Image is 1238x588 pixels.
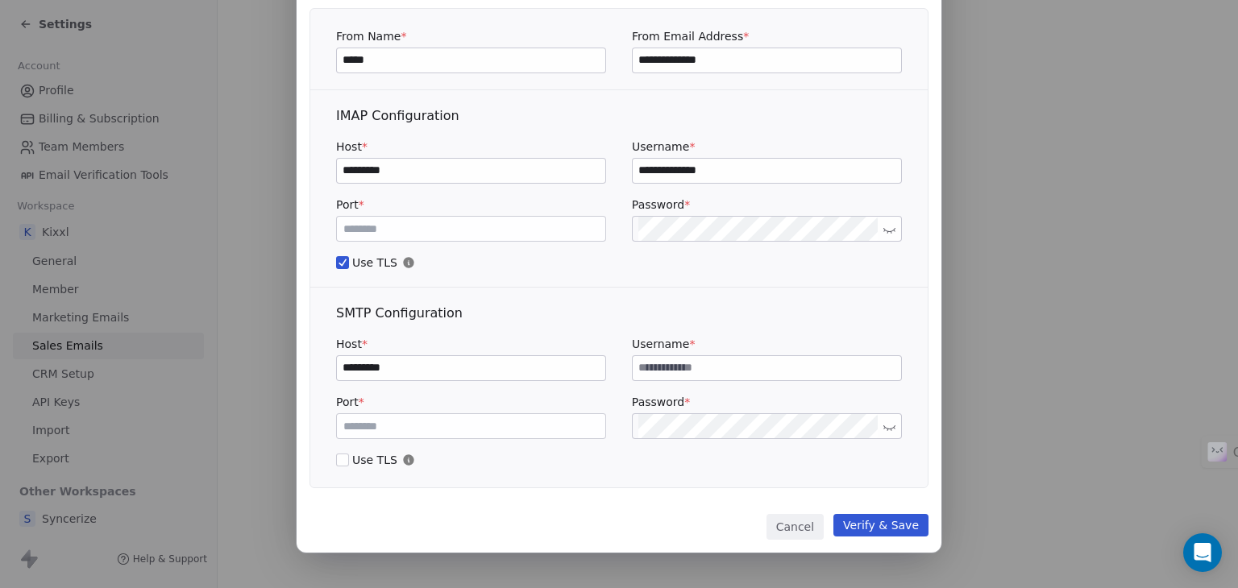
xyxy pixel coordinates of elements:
[766,514,824,540] button: Cancel
[632,394,902,410] label: Password
[632,197,902,213] label: Password
[336,139,606,155] label: Host
[336,28,606,44] label: From Name
[632,139,902,155] label: Username
[336,255,349,271] button: Use TLS
[336,197,606,213] label: Port
[833,514,928,536] button: Verify & Save
[336,304,902,323] div: SMTP Configuration
[336,255,902,271] span: Use TLS
[632,336,902,352] label: Username
[336,336,606,352] label: Host
[336,452,349,468] button: Use TLS
[336,394,606,410] label: Port
[336,106,902,126] div: IMAP Configuration
[336,452,902,468] span: Use TLS
[632,28,902,44] label: From Email Address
